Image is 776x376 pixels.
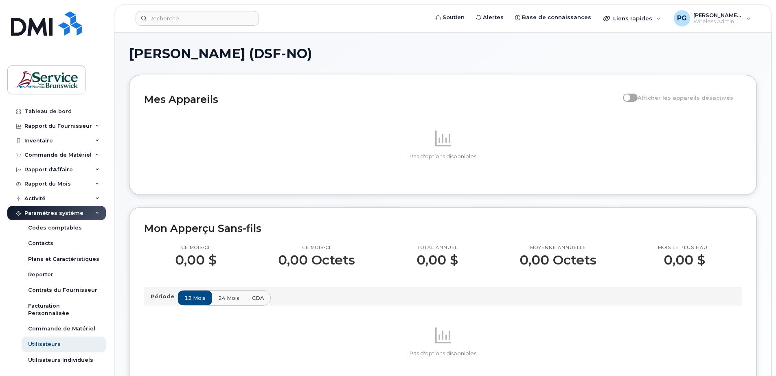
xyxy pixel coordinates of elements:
[144,93,619,105] h2: Mes Appareils
[416,245,458,251] p: Total annuel
[623,90,629,96] input: Afficher les appareils désactivés
[520,245,596,251] p: Moyenne annuelle
[252,294,264,302] span: CDA
[175,245,217,251] p: Ce mois-ci
[129,48,312,60] span: [PERSON_NAME] (DSF-NO)
[658,245,711,251] p: Mois le plus haut
[278,253,355,267] p: 0,00 Octets
[144,350,742,357] p: Pas d'options disponibles
[144,153,742,160] p: Pas d'options disponibles
[144,222,742,234] h2: Mon Apperçu Sans-fils
[658,253,711,267] p: 0,00 $
[520,253,596,267] p: 0,00 Octets
[218,294,239,302] span: 24 mois
[416,253,458,267] p: 0,00 $
[151,293,178,300] p: Période
[638,94,733,101] span: Afficher les appareils désactivés
[175,253,217,267] p: 0,00 $
[278,245,355,251] p: Ce mois-ci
